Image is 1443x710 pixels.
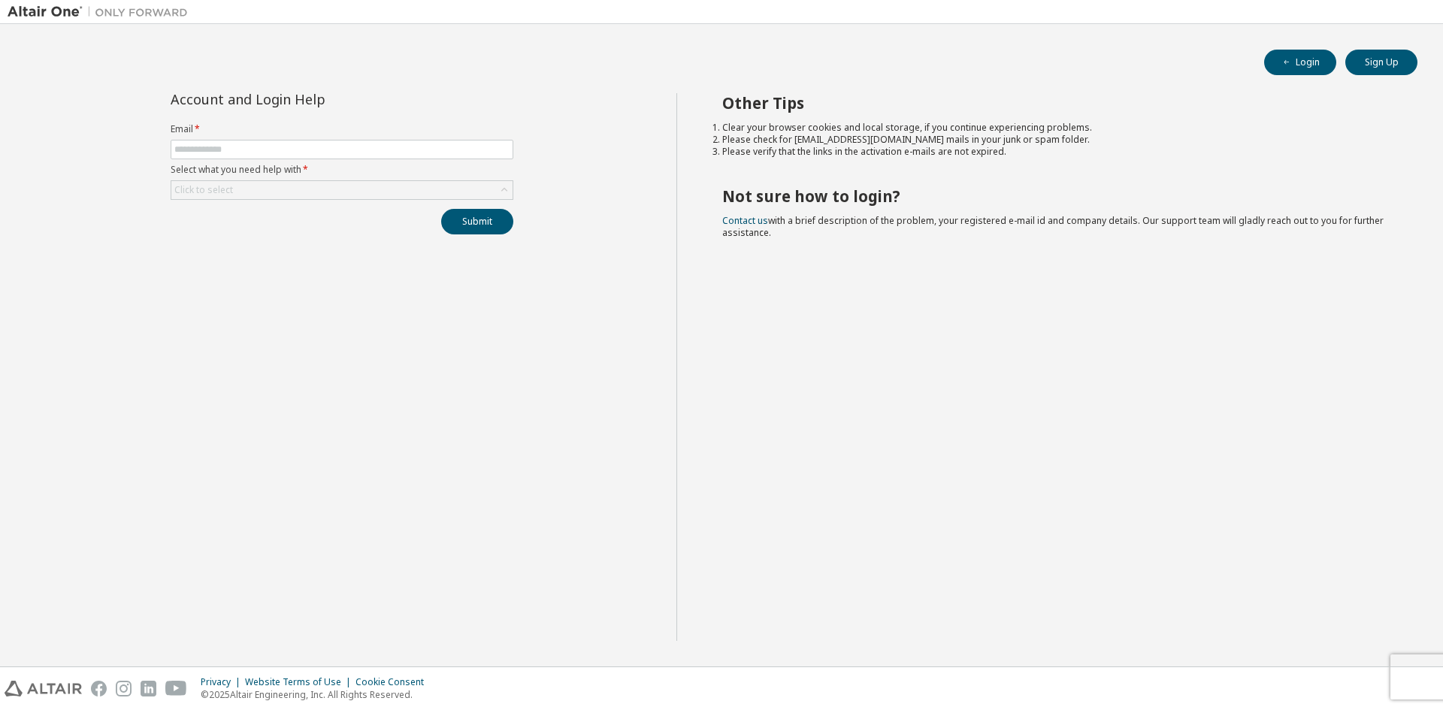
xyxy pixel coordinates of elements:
div: Cookie Consent [355,676,433,688]
img: linkedin.svg [141,681,156,696]
label: Select what you need help with [171,164,513,176]
img: instagram.svg [116,681,132,696]
div: Website Terms of Use [245,676,355,688]
label: Email [171,123,513,135]
div: Click to select [174,184,233,196]
button: Submit [441,209,513,234]
img: altair_logo.svg [5,681,82,696]
div: Click to select [171,181,513,199]
li: Please verify that the links in the activation e-mails are not expired. [722,146,1391,158]
div: Account and Login Help [171,93,445,105]
button: Sign Up [1345,50,1417,75]
h2: Not sure how to login? [722,186,1391,206]
button: Login [1264,50,1336,75]
div: Privacy [201,676,245,688]
span: with a brief description of the problem, your registered e-mail id and company details. Our suppo... [722,214,1384,239]
li: Please check for [EMAIL_ADDRESS][DOMAIN_NAME] mails in your junk or spam folder. [722,134,1391,146]
li: Clear your browser cookies and local storage, if you continue experiencing problems. [722,122,1391,134]
img: youtube.svg [165,681,187,696]
img: Altair One [8,5,195,20]
p: © 2025 Altair Engineering, Inc. All Rights Reserved. [201,688,433,701]
a: Contact us [722,214,768,227]
h2: Other Tips [722,93,1391,113]
img: facebook.svg [91,681,107,696]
